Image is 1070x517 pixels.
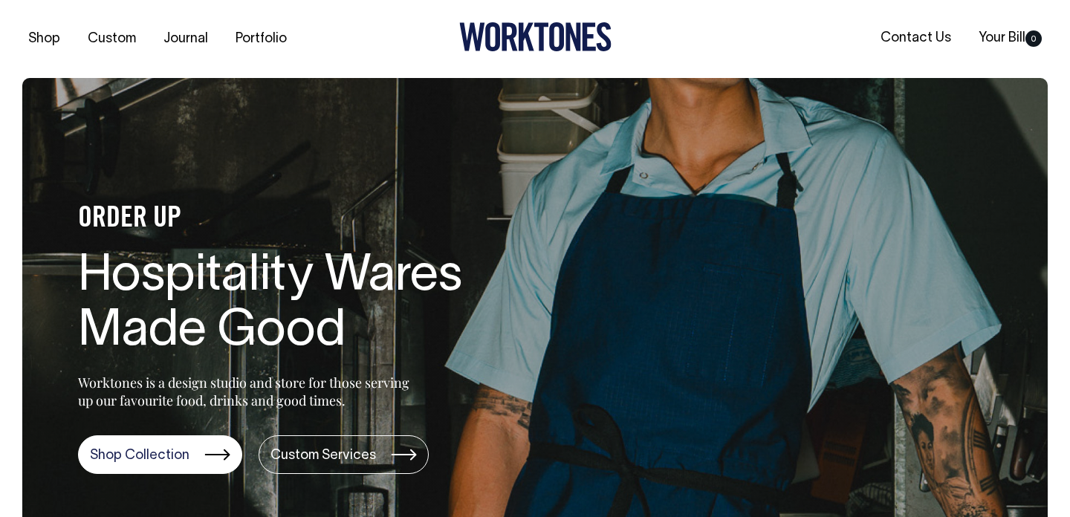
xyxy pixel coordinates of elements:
a: Your Bill0 [973,26,1048,51]
a: Shop Collection [78,435,242,474]
h1: Hospitality Wares Made Good [78,250,554,361]
a: Journal [158,27,214,51]
a: Contact Us [875,26,957,51]
a: Shop [22,27,66,51]
a: Portfolio [230,27,293,51]
a: Custom Services [259,435,429,474]
a: Custom [82,27,142,51]
span: 0 [1025,30,1042,47]
p: Worktones is a design studio and store for those serving up our favourite food, drinks and good t... [78,374,416,409]
h4: ORDER UP [78,204,554,235]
